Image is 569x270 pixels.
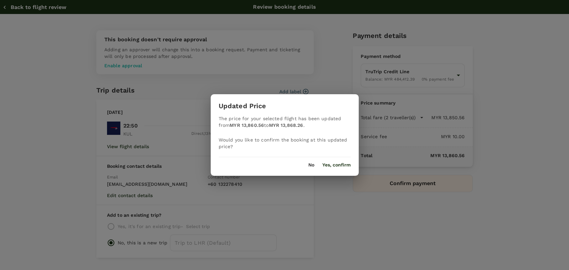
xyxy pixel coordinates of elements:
p: Would you like to confirm the booking at this updated price? [219,136,351,150]
b: MYR 13,860.56 [230,123,264,128]
b: MYR 13,868.26 [269,123,303,128]
button: Yes, confirm [322,162,351,168]
h3: Updated Price [219,102,266,110]
button: No [308,162,314,168]
p: The price for your selected flight has been updated from to . [219,115,351,129]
